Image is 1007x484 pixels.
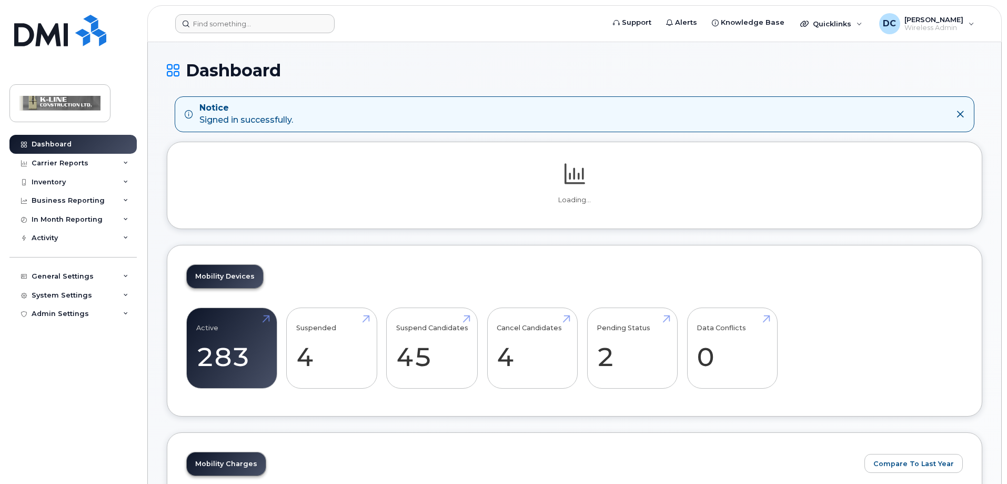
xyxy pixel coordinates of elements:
[873,459,954,469] span: Compare To Last Year
[199,102,293,126] div: Signed in successfully.
[167,61,982,80] h1: Dashboard
[497,313,568,383] a: Cancel Candidates 4
[864,454,963,473] button: Compare To Last Year
[186,195,963,205] p: Loading...
[199,102,293,114] strong: Notice
[187,452,266,476] a: Mobility Charges
[196,313,267,383] a: Active 283
[597,313,668,383] a: Pending Status 2
[396,313,468,383] a: Suspend Candidates 45
[187,265,263,288] a: Mobility Devices
[296,313,367,383] a: Suspended 4
[697,313,768,383] a: Data Conflicts 0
